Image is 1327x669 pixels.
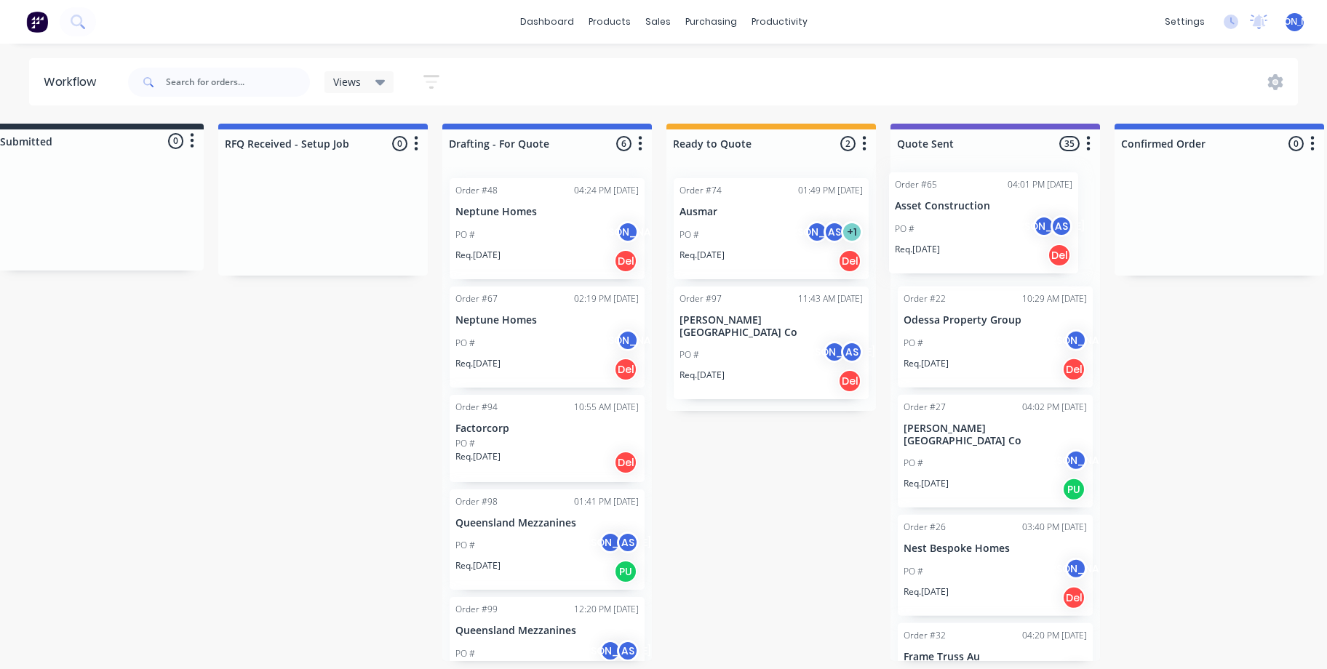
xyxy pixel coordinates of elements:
[744,11,815,33] div: productivity
[26,11,48,33] img: Factory
[638,11,678,33] div: sales
[168,133,183,148] span: 0
[449,136,592,151] input: Enter column name…
[513,11,581,33] a: dashboard
[1288,136,1304,151] span: 0
[333,74,361,89] span: Views
[678,11,744,33] div: purchasing
[616,136,631,151] span: 6
[225,136,368,151] input: Enter column name…
[1059,136,1080,151] span: 35
[1157,11,1212,33] div: settings
[673,136,816,151] input: Enter column name…
[44,73,103,91] div: Workflow
[897,136,1040,151] input: Enter column name…
[581,11,638,33] div: products
[166,68,310,97] input: Search for orders...
[392,136,407,151] span: 0
[840,136,856,151] span: 2
[1121,136,1264,151] input: Enter column name…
